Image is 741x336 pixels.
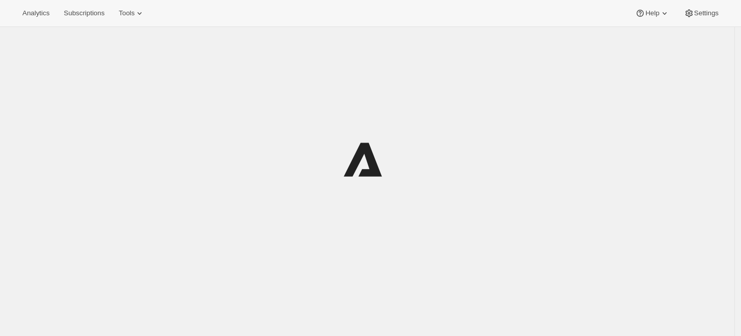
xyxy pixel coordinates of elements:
[629,6,675,20] button: Help
[645,9,659,17] span: Help
[16,6,56,20] button: Analytics
[58,6,111,20] button: Subscriptions
[694,9,719,17] span: Settings
[64,9,104,17] span: Subscriptions
[113,6,151,20] button: Tools
[119,9,134,17] span: Tools
[22,9,49,17] span: Analytics
[678,6,725,20] button: Settings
